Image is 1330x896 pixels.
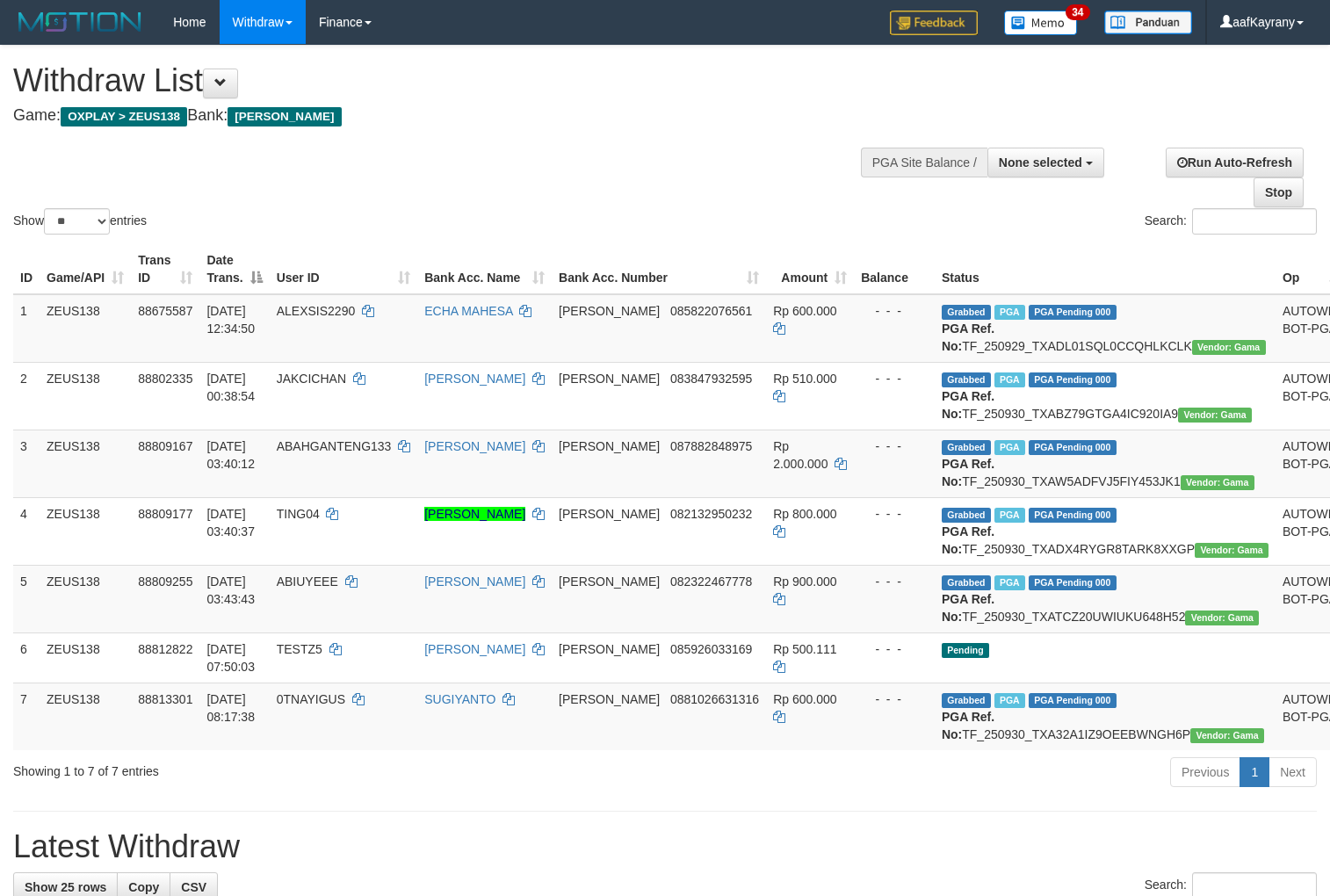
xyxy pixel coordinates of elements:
th: User ID: activate to sort column ascending [270,244,418,294]
span: 88675587 [138,304,192,318]
span: Copy 085822076561 to clipboard [670,304,752,318]
div: - - - [861,573,928,590]
b: PGA Ref. No: [942,592,994,624]
span: 88813301 [138,692,192,706]
td: TF_250930_TXA32A1IZ9OEEBWNGH6P [935,683,1276,750]
td: TF_250930_TXADX4RYGR8TARK8XXGP [935,497,1276,565]
span: TING04 [277,507,320,521]
a: 1 [1240,757,1269,787]
td: 2 [13,362,40,430]
a: Next [1269,757,1317,787]
a: [PERSON_NAME] [424,574,525,589]
span: ABAHGANTENG133 [277,439,392,453]
th: Amount: activate to sort column ascending [766,244,854,294]
td: ZEUS138 [40,565,131,632]
div: - - - [861,690,928,708]
span: Grabbed [942,508,991,523]
span: Rp 600.000 [773,304,836,318]
td: TF_250930_TXAW5ADFVJ5FIY453JK1 [935,430,1276,497]
span: [PERSON_NAME] [559,574,660,589]
img: panduan.png [1104,11,1192,34]
span: [PERSON_NAME] [559,372,660,386]
td: ZEUS138 [40,632,131,683]
span: Rp 510.000 [773,372,836,386]
span: ALEXSIS2290 [277,304,356,318]
span: [PERSON_NAME] [228,107,341,126]
span: [DATE] 08:17:38 [206,692,255,724]
a: Stop [1254,177,1304,207]
span: Vendor URL: https://trx31.1velocity.biz [1192,340,1266,355]
span: Pending [942,643,989,658]
span: PGA Pending [1029,508,1117,523]
span: None selected [999,155,1082,170]
a: ECHA MAHESA [424,304,512,318]
span: Copy 082132950232 to clipboard [670,507,752,521]
th: Game/API: activate to sort column ascending [40,244,131,294]
th: Balance [854,244,935,294]
span: Rp 800.000 [773,507,836,521]
label: Search: [1145,208,1317,235]
span: [DATE] 12:34:50 [206,304,255,336]
span: [DATE] 03:40:12 [206,439,255,471]
span: [DATE] 03:43:43 [206,574,255,606]
th: Date Trans.: activate to sort column descending [199,244,269,294]
input: Search: [1192,208,1317,235]
span: Copy 083847932595 to clipboard [670,372,752,386]
span: JAKCICHAN [277,372,346,386]
div: PGA Site Balance / [861,148,987,177]
span: Copy 0881026631316 to clipboard [670,692,759,706]
span: 88802335 [138,372,192,386]
span: [PERSON_NAME] [559,439,660,453]
span: Vendor URL: https://trx31.1velocity.biz [1181,475,1254,490]
b: PGA Ref. No: [942,389,994,421]
h4: Game: Bank: [13,107,869,125]
span: Rp 500.111 [773,642,836,656]
span: Vendor URL: https://trx31.1velocity.biz [1178,408,1252,423]
a: Previous [1170,757,1240,787]
a: [PERSON_NAME] [424,642,525,656]
span: Marked by aafpengsreynich [994,305,1025,320]
span: Vendor URL: https://trx31.1velocity.biz [1185,611,1259,625]
h1: Withdraw List [13,63,869,98]
div: - - - [861,302,928,320]
b: PGA Ref. No: [942,524,994,556]
b: PGA Ref. No: [942,322,994,353]
span: Grabbed [942,305,991,320]
th: Bank Acc. Number: activate to sort column ascending [552,244,766,294]
span: Copy 085926033169 to clipboard [670,642,752,656]
a: SUGIYANTO [424,692,495,706]
span: PGA Pending [1029,440,1117,455]
span: 34 [1066,4,1089,20]
td: ZEUS138 [40,430,131,497]
img: Feedback.jpg [890,11,978,35]
span: Copy 087882848975 to clipboard [670,439,752,453]
span: Grabbed [942,575,991,590]
span: Rp 2.000.000 [773,439,828,471]
td: TF_250930_TXATCZ20UWIUKU648H52 [935,565,1276,632]
th: Trans ID: activate to sort column ascending [131,244,199,294]
td: 5 [13,565,40,632]
span: 88809255 [138,574,192,589]
a: Run Auto-Refresh [1166,148,1304,177]
span: Vendor URL: https://trx31.1velocity.biz [1190,728,1264,743]
button: None selected [987,148,1104,177]
label: Show entries [13,208,147,235]
a: [PERSON_NAME] [424,439,525,453]
span: [DATE] 00:38:54 [206,372,255,403]
td: TF_250929_TXADL01SQL0CCQHLKCLK [935,294,1276,363]
td: ZEUS138 [40,362,131,430]
th: Bank Acc. Name: activate to sort column ascending [417,244,552,294]
div: - - - [861,640,928,658]
td: TF_250930_TXABZ79GTGA4IC920IA9 [935,362,1276,430]
span: 88809177 [138,507,192,521]
span: PGA Pending [1029,575,1117,590]
span: PGA Pending [1029,305,1117,320]
b: PGA Ref. No: [942,457,994,488]
td: 4 [13,497,40,565]
img: Button%20Memo.svg [1004,11,1078,35]
div: - - - [861,505,928,523]
span: Marked by aafsreyleap [994,693,1025,708]
a: [PERSON_NAME] [424,372,525,386]
td: 6 [13,632,40,683]
span: Show 25 rows [25,880,106,894]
